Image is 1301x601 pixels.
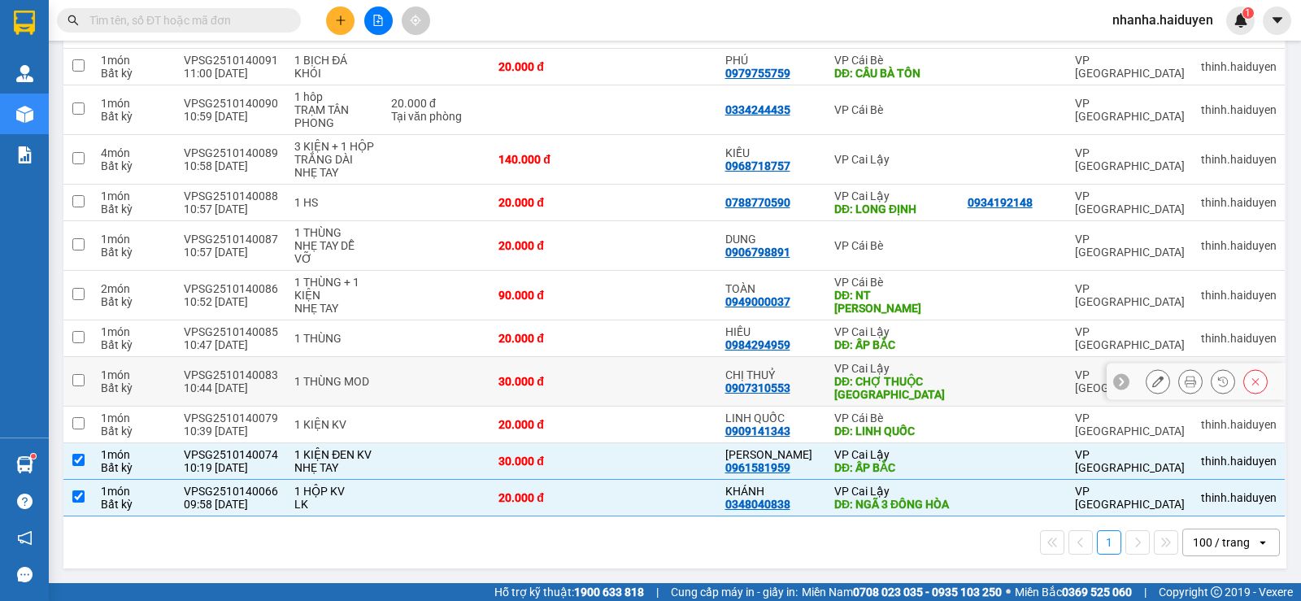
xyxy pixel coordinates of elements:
[498,196,595,209] div: 20.000 đ
[725,425,790,438] div: 0909141343
[17,494,33,509] span: question-circle
[1245,7,1251,19] span: 1
[834,54,951,67] div: VP Cái Bè
[1201,289,1277,302] div: thinh.haiduyen
[294,448,375,461] div: 1 KIỆN ĐEN KV
[1146,369,1170,394] div: Sửa đơn hàng
[725,67,790,80] div: 0979755759
[101,159,168,172] div: Bất kỳ
[294,276,375,302] div: 1 THÙNG + 1 KIỆN
[1099,10,1226,30] span: nhanha.haiduyen
[16,146,33,163] img: solution-icon
[725,103,790,116] div: 0334244435
[1201,491,1277,504] div: thinh.haiduyen
[725,146,818,159] div: KIỀU
[834,103,951,116] div: VP Cái Bè
[1075,233,1185,259] div: VP [GEOGRAPHIC_DATA]
[725,282,818,295] div: TOÀN
[834,239,951,252] div: VP Cái Bè
[101,295,168,308] div: Bất kỳ
[184,189,278,203] div: VPSG2510140088
[725,196,790,209] div: 0788770590
[1144,583,1147,601] span: |
[834,325,951,338] div: VP Cai Lậy
[184,381,278,394] div: 10:44 [DATE]
[1211,586,1222,598] span: copyright
[498,491,595,504] div: 20.000 đ
[1201,153,1277,166] div: thinh.haiduyen
[184,485,278,498] div: VPSG2510140066
[498,239,595,252] div: 20.000 đ
[834,289,951,315] div: DĐ: NT HOÀNG NGỌC
[725,368,818,381] div: CHỊ THUỶ
[16,456,33,473] img: warehouse-icon
[1075,54,1185,80] div: VP [GEOGRAPHIC_DATA]
[101,282,168,295] div: 2 món
[498,332,595,345] div: 20.000 đ
[725,54,818,67] div: PHÚ
[968,196,1033,209] div: 0934192148
[89,11,281,29] input: Tìm tên, số ĐT hoặc mã đơn
[498,60,595,73] div: 20.000 đ
[834,498,951,511] div: DĐ: NGÃ 3 ĐÔNG HÒA
[498,455,595,468] div: 30.000 đ
[498,289,595,302] div: 90.000 đ
[17,567,33,582] span: message
[294,196,375,209] div: 1 HS
[184,498,278,511] div: 09:58 [DATE]
[834,67,951,80] div: DĐ: CẦU BÀ TỒN
[1006,589,1011,595] span: ⚪️
[834,362,951,375] div: VP Cai Lậy
[725,461,790,474] div: 0961581959
[16,65,33,82] img: warehouse-icon
[725,485,818,498] div: KHÁNH
[834,276,951,289] div: VP Cái Bè
[391,110,482,123] div: Tại văn phòng
[101,461,168,474] div: Bất kỳ
[184,203,278,216] div: 10:57 [DATE]
[101,338,168,351] div: Bất kỳ
[184,325,278,338] div: VPSG2510140085
[1270,13,1285,28] span: caret-down
[1075,412,1185,438] div: VP [GEOGRAPHIC_DATA]
[498,418,595,431] div: 20.000 đ
[184,368,278,381] div: VPSG2510140083
[294,90,375,103] div: 1 hôp
[834,461,951,474] div: DĐ: ẤP BẮC
[1075,189,1185,216] div: VP [GEOGRAPHIC_DATA]
[101,233,168,246] div: 1 món
[1201,103,1277,116] div: thinh.haiduyen
[834,375,951,401] div: DĐ: CHỢ THUỘC NHIÊU
[335,15,346,26] span: plus
[1256,536,1269,549] svg: open
[294,166,375,179] div: NHẸ TAY
[725,498,790,511] div: 0348040838
[294,239,375,265] div: NHẸ TAY DỄ VỠ
[101,146,168,159] div: 4 món
[834,425,951,438] div: DĐ: LINH QUỐC
[1263,7,1291,35] button: caret-down
[101,97,168,110] div: 1 món
[294,302,375,315] div: NHẸ TAY
[1097,530,1121,555] button: 1
[1015,583,1132,601] span: Miền Bắc
[184,448,278,461] div: VPSG2510140074
[184,282,278,295] div: VPSG2510140086
[294,418,375,431] div: 1 KIỆN KV
[671,583,798,601] span: Cung cấp máy in - giấy in:
[294,332,375,345] div: 1 THÙNG
[656,583,659,601] span: |
[1201,455,1277,468] div: thinh.haiduyen
[725,325,818,338] div: HIẾU
[725,295,790,308] div: 0949000037
[101,368,168,381] div: 1 món
[834,338,951,351] div: DĐ: ẤP BẮC
[725,159,790,172] div: 0968718757
[67,15,79,26] span: search
[1075,325,1185,351] div: VP [GEOGRAPHIC_DATA]
[184,97,278,110] div: VPSG2510140090
[101,203,168,216] div: Bất kỳ
[101,412,168,425] div: 1 món
[184,110,278,123] div: 10:59 [DATE]
[834,153,951,166] div: VP Cai Lậy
